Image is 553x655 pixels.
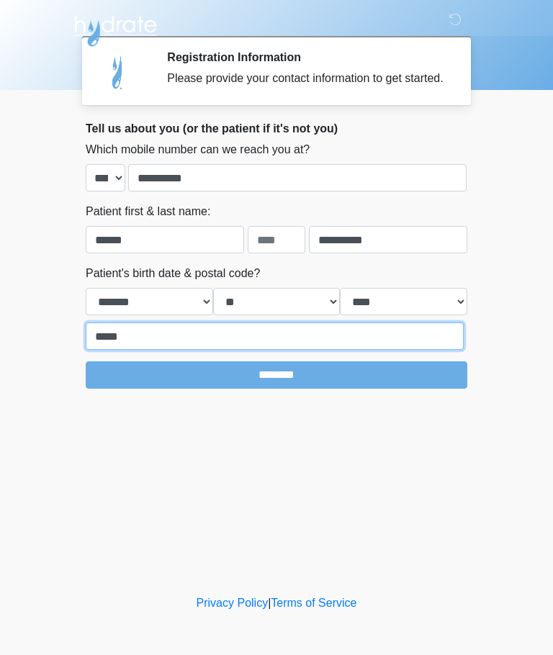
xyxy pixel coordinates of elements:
[86,122,467,135] h2: Tell us about you (or the patient if it's not you)
[86,141,310,158] label: Which mobile number can we reach you at?
[86,203,210,220] label: Patient first & last name:
[197,597,269,609] a: Privacy Policy
[167,70,446,87] div: Please provide your contact information to get started.
[268,597,271,609] a: |
[96,50,140,94] img: Agent Avatar
[86,265,260,282] label: Patient's birth date & postal code?
[71,11,159,48] img: Hydrate IV Bar - Arcadia Logo
[271,597,356,609] a: Terms of Service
